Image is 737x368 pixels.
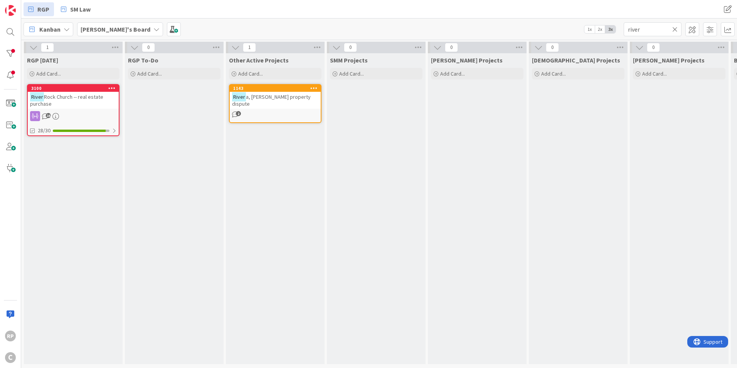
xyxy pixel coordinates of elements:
span: RGP To-Do [128,56,158,64]
span: SM Law [70,5,91,14]
mark: River [30,92,44,101]
span: Add Card... [642,70,667,77]
span: 1 [41,43,54,52]
div: 3100RiverRock Church -- real estate purchase [28,85,119,109]
a: RGP [24,2,54,16]
span: 16 [46,113,51,118]
div: C [5,352,16,363]
div: 3100 [31,86,119,91]
span: Add Card... [541,70,566,77]
div: 1143 [233,86,321,91]
span: Support [16,1,35,10]
span: a, [PERSON_NAME] property dispute [232,93,311,107]
span: 0 [142,43,155,52]
span: Christian Projects [532,56,620,64]
span: Add Card... [36,70,61,77]
span: 2x [595,25,605,33]
span: 2 [236,111,241,116]
span: 3x [605,25,616,33]
span: 0 [344,43,357,52]
span: Ryan Projects [431,56,503,64]
span: 0 [647,43,660,52]
span: SMM Projects [330,56,368,64]
span: 1 [243,43,256,52]
div: RP [5,331,16,341]
span: Add Card... [339,70,364,77]
input: Quick Filter... [624,22,681,36]
span: Other Active Projects [229,56,289,64]
a: SM Law [56,2,95,16]
span: 0 [445,43,458,52]
span: Add Card... [137,70,162,77]
span: Lee Projects [633,56,705,64]
span: 28/30 [38,127,50,135]
span: Kanban [39,25,61,34]
span: 0 [546,43,559,52]
mark: River [232,92,246,101]
div: 1143Rivera, [PERSON_NAME] property dispute [230,85,321,109]
div: 1143 [230,85,321,92]
img: Visit kanbanzone.com [5,5,16,16]
span: RGP Today [27,56,58,64]
span: Add Card... [238,70,263,77]
b: [PERSON_NAME]'s Board [81,25,150,33]
span: Rock Church -- real estate purchase [30,93,103,107]
span: 1x [584,25,595,33]
div: 3100 [28,85,119,92]
span: RGP [37,5,49,14]
span: Add Card... [440,70,465,77]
